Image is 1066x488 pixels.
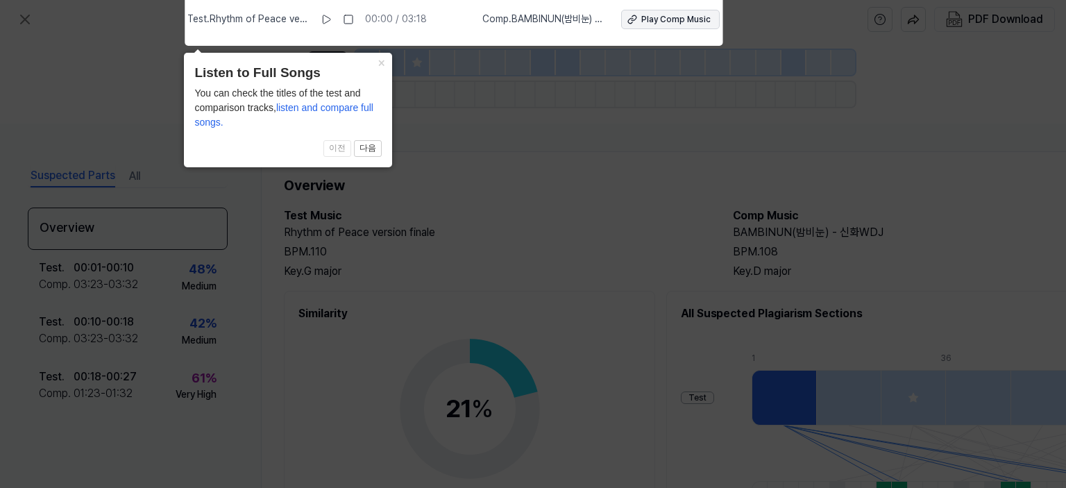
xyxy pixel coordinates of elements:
span: Test . Rhythm of Peace version finale [187,12,310,26]
span: listen and compare full songs. [194,102,373,128]
button: Close [370,53,392,72]
button: 다음 [354,140,382,157]
header: Listen to Full Songs [194,63,382,83]
div: Play Comp Music [641,14,711,26]
span: Comp . BAMBINUN(밤비눈) - 신화WDJ [482,12,604,26]
div: You can check the titles of the test and comparison tracks, [194,86,382,130]
div: 00:00 / 03:18 [365,12,427,26]
button: Play Comp Music [621,10,720,29]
